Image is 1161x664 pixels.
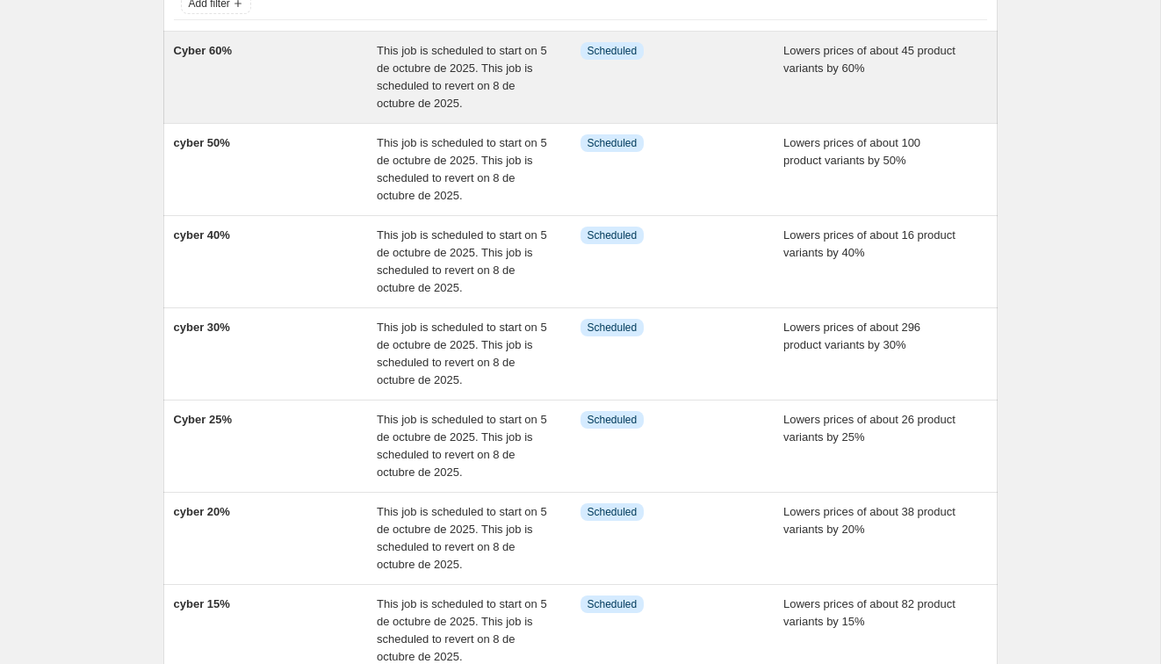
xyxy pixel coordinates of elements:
span: Scheduled [588,228,638,242]
span: Scheduled [588,413,638,427]
span: cyber 30% [174,321,230,334]
span: This job is scheduled to start on 5 de octubre de 2025. This job is scheduled to revert on 8 de o... [377,321,547,386]
span: Scheduled [588,505,638,519]
span: Scheduled [588,321,638,335]
span: This job is scheduled to start on 5 de octubre de 2025. This job is scheduled to revert on 8 de o... [377,505,547,571]
span: Cyber 60% [174,44,232,57]
span: This job is scheduled to start on 5 de octubre de 2025. This job is scheduled to revert on 8 de o... [377,136,547,202]
span: Lowers prices of about 26 product variants by 25% [783,413,955,444]
span: This job is scheduled to start on 5 de octubre de 2025. This job is scheduled to revert on 8 de o... [377,44,547,110]
span: Lowers prices of about 38 product variants by 20% [783,505,955,536]
span: cyber 15% [174,597,230,610]
span: Lowers prices of about 82 product variants by 15% [783,597,955,628]
span: Lowers prices of about 100 product variants by 50% [783,136,920,167]
span: cyber 20% [174,505,230,518]
span: Lowers prices of about 16 product variants by 40% [783,228,955,259]
span: cyber 40% [174,228,230,242]
span: Scheduled [588,136,638,150]
span: Cyber 25% [174,413,232,426]
span: cyber 50% [174,136,230,149]
span: This job is scheduled to start on 5 de octubre de 2025. This job is scheduled to revert on 8 de o... [377,597,547,663]
span: Lowers prices of about 45 product variants by 60% [783,44,955,75]
span: Scheduled [588,44,638,58]
span: This job is scheduled to start on 5 de octubre de 2025. This job is scheduled to revert on 8 de o... [377,228,547,294]
span: Lowers prices of about 296 product variants by 30% [783,321,920,351]
span: This job is scheduled to start on 5 de octubre de 2025. This job is scheduled to revert on 8 de o... [377,413,547,479]
span: Scheduled [588,597,638,611]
